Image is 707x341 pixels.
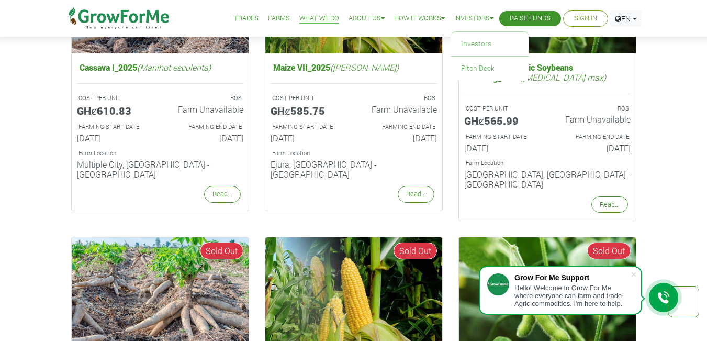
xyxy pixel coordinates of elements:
[170,123,242,131] p: Estimated Farming End Date
[555,143,631,153] h6: [DATE]
[299,13,339,24] a: What We Do
[464,60,631,85] h5: Women in Organic Soybeans Farming_2025
[77,104,152,117] h5: GHȼ610.83
[271,133,346,143] h6: [DATE]
[78,94,151,103] p: A unit is a quarter of an Acre
[204,186,241,202] a: Read...
[451,57,529,81] a: Pitch Deck
[349,13,385,24] a: About Us
[520,72,606,83] i: ([MEDICAL_DATA] max)
[398,186,434,202] a: Read...
[363,123,435,131] p: Estimated Farming End Date
[464,114,540,127] h5: GHȼ565.99
[78,149,242,158] p: Location of Farm
[271,159,437,179] h6: Ejura, [GEOGRAPHIC_DATA] - [GEOGRAPHIC_DATA]
[363,94,435,103] p: ROS
[271,104,346,117] h5: GHȼ585.75
[77,133,152,143] h6: [DATE]
[466,159,629,168] p: Location of Farm
[574,13,597,24] a: Sign In
[514,273,631,282] div: Grow For Me Support
[272,123,344,131] p: Estimated Farming Start Date
[557,104,629,113] p: ROS
[170,94,242,103] p: ROS
[272,94,344,103] p: A unit is a quarter of an Acre
[330,62,399,73] i: ([PERSON_NAME])
[77,60,243,75] h5: Cassava I_2025
[200,243,243,259] span: Sold Out
[510,13,551,24] a: Raise Funds
[78,123,151,131] p: Estimated Farming Start Date
[268,13,290,24] a: Farms
[137,62,211,73] i: (Manihot esculenta)
[394,243,437,259] span: Sold Out
[555,114,631,124] h6: Farm Unavailable
[362,133,437,143] h6: [DATE]
[464,169,631,189] h6: [GEOGRAPHIC_DATA], [GEOGRAPHIC_DATA] - [GEOGRAPHIC_DATA]
[394,13,445,24] a: How it Works
[464,143,540,153] h6: [DATE]
[451,32,529,56] a: Investors
[77,159,243,179] h6: Multiple City, [GEOGRAPHIC_DATA] - [GEOGRAPHIC_DATA]
[466,133,538,141] p: Estimated Farming Start Date
[168,133,243,143] h6: [DATE]
[557,133,629,141] p: Estimated Farming End Date
[234,13,259,24] a: Trades
[272,149,435,158] p: Location of Farm
[362,104,437,114] h6: Farm Unavailable
[271,60,437,75] h5: Maize VII_2025
[454,13,493,24] a: Investors
[591,196,628,213] a: Read...
[168,104,243,114] h6: Farm Unavailable
[610,10,642,27] a: EN
[514,284,631,307] div: Hello! Welcome to Grow For Me where everyone can farm and trade Agric commodities. I'm here to help.
[587,243,631,259] span: Sold Out
[466,104,538,113] p: A unit is a quarter of an Acre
